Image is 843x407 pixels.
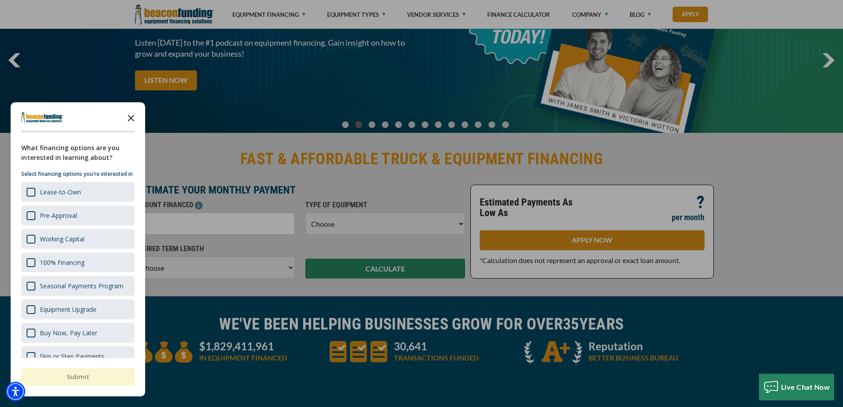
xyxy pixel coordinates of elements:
div: Lease-to-Own [21,182,135,202]
div: Lease-to-Own [40,188,81,196]
div: Survey [11,102,145,396]
div: Pre-Approval [40,211,77,220]
div: Working Capital [21,229,135,249]
div: Working Capital [40,235,85,243]
img: Company logo [21,112,63,123]
div: Buy Now, Pay Later [21,323,135,343]
button: Close the survey [122,109,140,126]
p: Select financing options you're interested in [21,170,135,178]
div: 100% Financing [40,258,85,267]
div: Skip or Step Payments [40,352,104,360]
button: Submit [21,368,135,386]
div: Equipment Upgrade [21,299,135,319]
div: Pre-Approval [21,205,135,225]
div: Equipment Upgrade [40,305,96,314]
span: Live Chat Now [781,383,830,391]
div: What financing options are you interested in learning about? [21,143,135,163]
div: Accessibility Menu [6,382,25,401]
div: Buy Now, Pay Later [40,329,97,337]
div: Seasonal Payments Program [40,282,123,290]
div: 100% Financing [21,252,135,272]
button: Live Chat Now [759,374,835,400]
div: Skip or Step Payments [21,346,135,366]
div: Seasonal Payments Program [21,276,135,296]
